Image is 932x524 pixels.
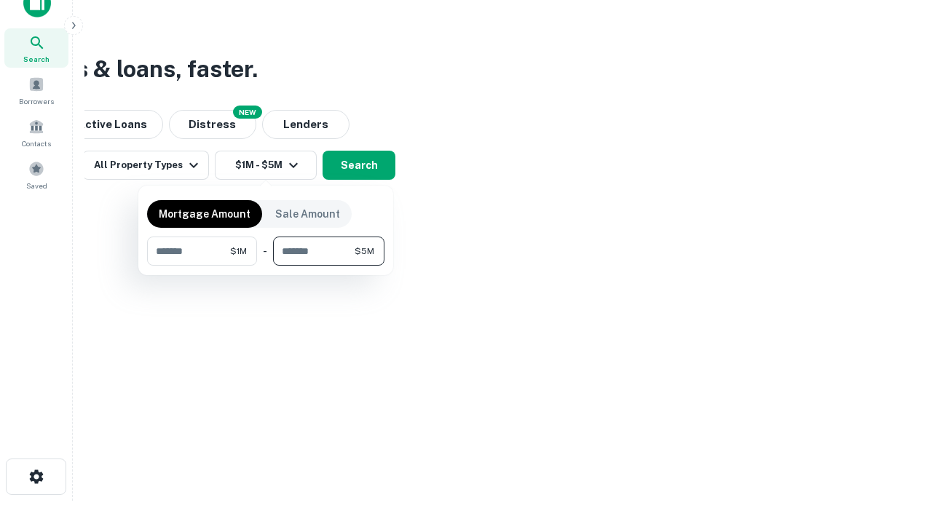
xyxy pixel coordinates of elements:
[263,237,267,266] div: -
[230,245,247,258] span: $1M
[159,206,250,222] p: Mortgage Amount
[859,408,932,477] iframe: Chat Widget
[355,245,374,258] span: $5M
[275,206,340,222] p: Sale Amount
